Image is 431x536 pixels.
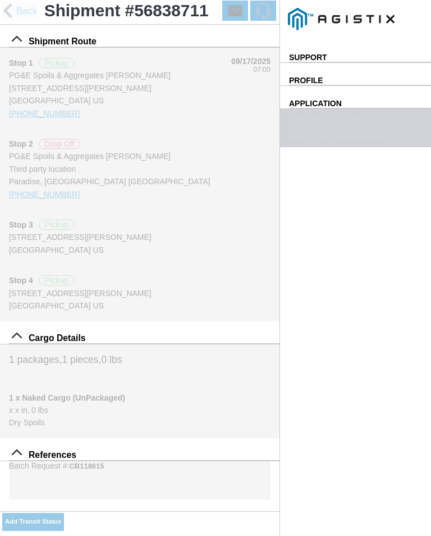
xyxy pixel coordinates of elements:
ion-list-header: Profile [280,63,431,86]
span: Shipment Route [29,37,97,47]
ion-list-header: Support [280,40,431,63]
ion-list-header: Application [280,86,431,109]
span: References [29,450,76,460]
span: Cargo Details [29,333,86,343]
